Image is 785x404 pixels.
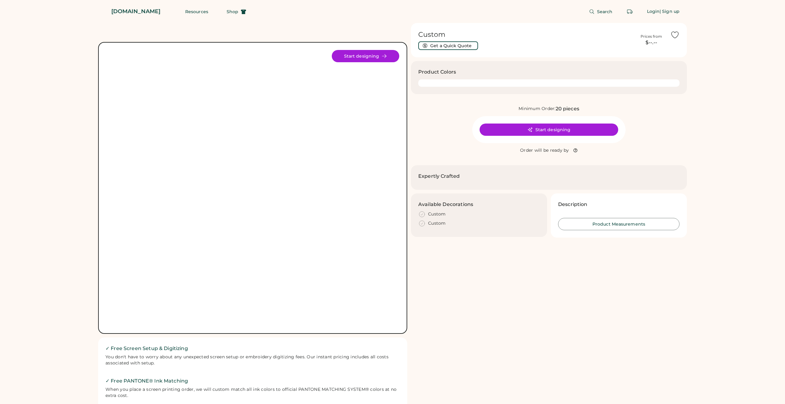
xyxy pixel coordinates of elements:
div: When you place a screen printing order, we will custom match all ink colors to official PANTONE M... [105,387,400,399]
h2: ✓ Free Screen Setup & Digitizing [105,345,400,352]
span: Search [597,10,613,14]
div: You don't have to worry about any unexpected screen setup or embroidery digitizing fees. Our inst... [105,354,400,366]
div: $--.-- [636,39,667,46]
div: Order will be ready by [520,147,569,154]
div: Login [647,9,660,15]
h3: Available Decorations [418,201,473,208]
button: Start designing [332,50,399,62]
div: | Sign up [660,9,680,15]
button: Retrieve an order [624,6,636,18]
img: Rendered Logo - Screens [98,6,109,17]
button: Product Measurements [558,218,680,230]
div: 20 pieces [556,105,579,112]
h3: Product Colors [418,68,456,76]
img: Product Image [115,50,391,326]
h2: Expertly Crafted [418,173,460,180]
div: Prices from [641,34,662,39]
span: Shop [227,10,238,14]
button: Get a Quick Quote [418,41,478,50]
div: Custom [428,220,446,227]
button: Start designing [480,124,618,136]
button: Resources [178,6,216,18]
h2: ✓ Free PANTONE® Ink Matching [105,377,400,385]
div: [DOMAIN_NAME] [111,8,160,15]
button: Shop [219,6,254,18]
h3: Description [558,201,588,208]
h1: Custom [418,30,632,39]
div: Minimum Order: [519,106,556,112]
div: Custom [428,211,446,217]
button: Search [582,6,620,18]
